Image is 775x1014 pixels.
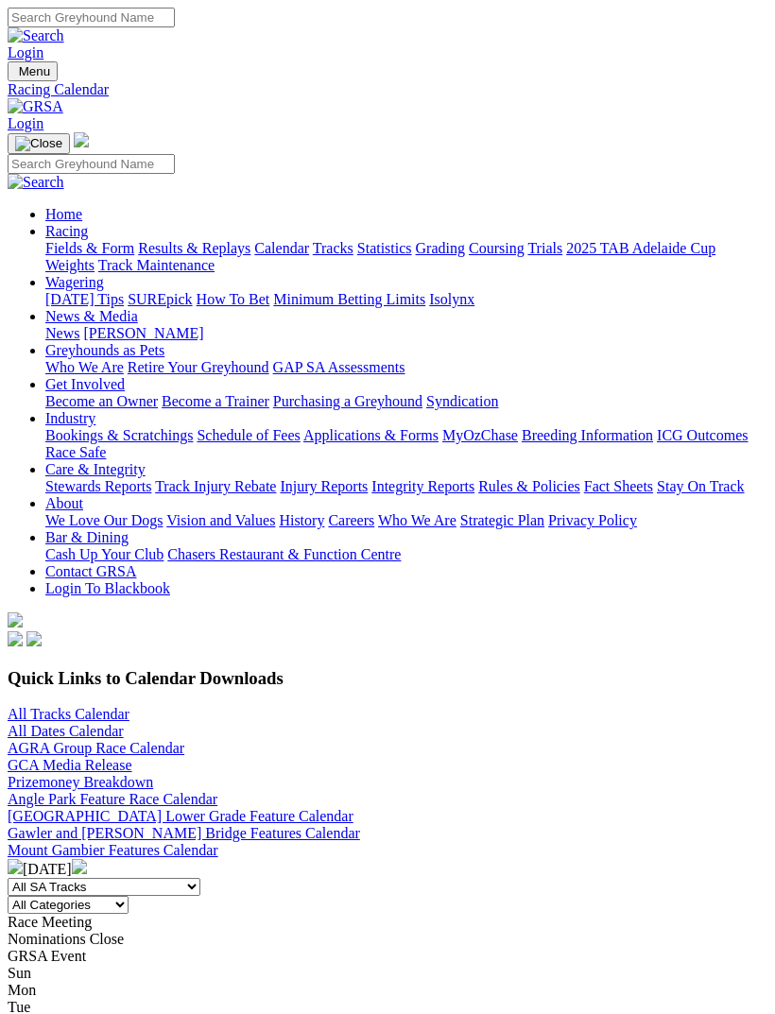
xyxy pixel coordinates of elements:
div: Get Involved [45,393,767,410]
a: All Dates Calendar [8,723,124,739]
a: Contact GRSA [45,563,136,579]
a: [DATE] Tips [45,291,124,307]
a: Statistics [357,240,412,256]
input: Search [8,154,175,174]
div: About [45,512,767,529]
a: Results & Replays [138,240,250,256]
div: GRSA Event [8,948,767,965]
a: Who We Are [378,512,456,528]
button: Toggle navigation [8,133,70,154]
div: Care & Integrity [45,478,767,495]
a: Wagering [45,274,104,290]
div: News & Media [45,325,767,342]
div: Industry [45,427,767,461]
a: Privacy Policy [548,512,637,528]
a: Industry [45,410,95,426]
a: Careers [328,512,374,528]
div: Mon [8,982,767,999]
img: GRSA [8,98,63,115]
a: Fact Sheets [584,478,653,494]
div: Bar & Dining [45,546,767,563]
a: Who We Are [45,359,124,375]
a: Stewards Reports [45,478,151,494]
button: Toggle navigation [8,61,58,81]
img: Close [15,136,62,151]
a: Grading [416,240,465,256]
a: SUREpick [128,291,192,307]
a: About [45,495,83,511]
img: Search [8,27,64,44]
a: Get Involved [45,376,125,392]
a: Bookings & Scratchings [45,427,193,443]
a: Rules & Policies [478,478,580,494]
img: facebook.svg [8,631,23,646]
a: Become a Trainer [162,393,269,409]
a: Injury Reports [280,478,368,494]
a: Breeding Information [522,427,653,443]
a: Integrity Reports [371,478,474,494]
a: Login [8,44,43,60]
a: Angle Park Feature Race Calendar [8,791,217,807]
img: logo-grsa-white.png [8,612,23,627]
a: Schedule of Fees [197,427,300,443]
a: Track Maintenance [98,257,215,273]
a: Home [45,206,82,222]
div: Race Meeting [8,914,767,931]
a: Prizemoney Breakdown [8,774,153,790]
img: logo-grsa-white.png [74,132,89,147]
a: News & Media [45,308,138,324]
a: [GEOGRAPHIC_DATA] Lower Grade Feature Calendar [8,808,353,824]
a: Racing Calendar [8,81,767,98]
a: Become an Owner [45,393,158,409]
a: Minimum Betting Limits [273,291,425,307]
a: AGRA Group Race Calendar [8,740,184,756]
a: All Tracks Calendar [8,706,129,722]
div: [DATE] [8,859,767,878]
a: Tracks [313,240,353,256]
img: twitter.svg [26,631,42,646]
a: How To Bet [197,291,270,307]
a: Isolynx [429,291,474,307]
a: Strategic Plan [460,512,544,528]
a: GAP SA Assessments [273,359,405,375]
a: Purchasing a Greyhound [273,393,422,409]
a: GCA Media Release [8,757,132,773]
a: Trials [527,240,562,256]
a: Stay On Track [657,478,744,494]
a: History [279,512,324,528]
a: Race Safe [45,444,106,460]
a: Mount Gambier Features Calendar [8,842,218,858]
span: Menu [19,64,50,78]
a: News [45,325,79,341]
h3: Quick Links to Calendar Downloads [8,668,767,689]
a: We Love Our Dogs [45,512,163,528]
div: Wagering [45,291,767,308]
a: [PERSON_NAME] [83,325,203,341]
img: chevron-left-pager-white.svg [8,859,23,874]
a: Coursing [469,240,525,256]
a: Calendar [254,240,309,256]
a: Cash Up Your Club [45,546,164,562]
a: Bar & Dining [45,529,129,545]
a: Applications & Forms [303,427,439,443]
a: Fields & Form [45,240,134,256]
a: ICG Outcomes [657,427,748,443]
div: Sun [8,965,767,982]
a: Gawler and [PERSON_NAME] Bridge Features Calendar [8,825,360,841]
a: Care & Integrity [45,461,146,477]
a: MyOzChase [442,427,518,443]
a: Greyhounds as Pets [45,342,164,358]
img: Search [8,174,64,191]
a: Track Injury Rebate [155,478,276,494]
a: Vision and Values [166,512,275,528]
a: Racing [45,223,88,239]
a: Login To Blackbook [45,580,170,596]
div: Racing [45,240,767,274]
img: chevron-right-pager-white.svg [72,859,87,874]
a: Weights [45,257,95,273]
a: Syndication [426,393,498,409]
input: Search [8,8,175,27]
a: Retire Your Greyhound [128,359,269,375]
div: Nominations Close [8,931,767,948]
